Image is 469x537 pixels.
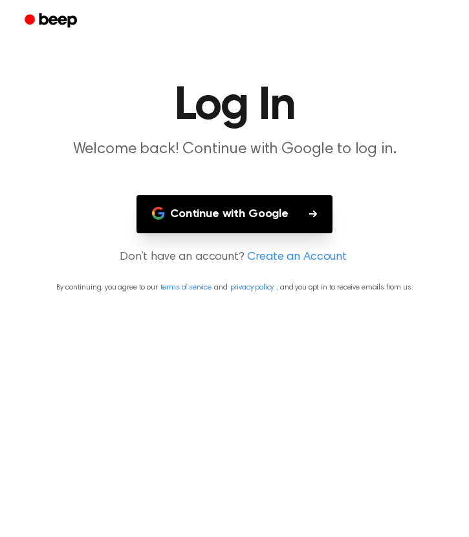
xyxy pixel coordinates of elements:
[230,284,274,291] a: privacy policy
[16,8,89,34] a: Beep
[16,140,453,159] p: Welcome back! Continue with Google to log in.
[16,249,453,266] p: Don’t have an account?
[160,284,212,291] a: terms of service
[247,249,347,266] a: Create an Account
[136,195,333,233] button: Continue with Google
[16,282,453,293] p: By continuing, you agree to our and , and you opt in to receive emails from us.
[16,83,453,129] h1: Log In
